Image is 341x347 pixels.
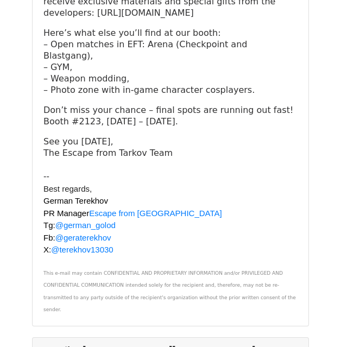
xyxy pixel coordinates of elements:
[43,136,298,159] p: See you [DATE], The Escape from Tarkov Team
[55,220,116,230] a: @german_golod
[43,270,296,313] font: This e-mail may contain CONFIDENTIAL AND PROPRIETARY INFORMATION and/or PRIVILEGED AND CONFIDENTI...
[89,209,222,218] a: Escape from [GEOGRAPHIC_DATA]
[287,295,341,347] iframe: Chat Widget
[43,104,298,127] p: Don’t miss your chance – final spots are running out fast! Booth #2123, [DATE] – [DATE].
[51,245,113,254] a: @terekhov13030
[43,27,298,96] p: Here’s what else you’ll find at our booth: – Open matches in EFT: Arena (Checkpoint and Blastgang...
[43,184,222,255] font: German Terekhov PR Manager Tg: Fb: X:
[55,233,111,242] a: @geraterekhov
[43,184,92,193] span: Best regards,
[43,172,49,181] span: --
